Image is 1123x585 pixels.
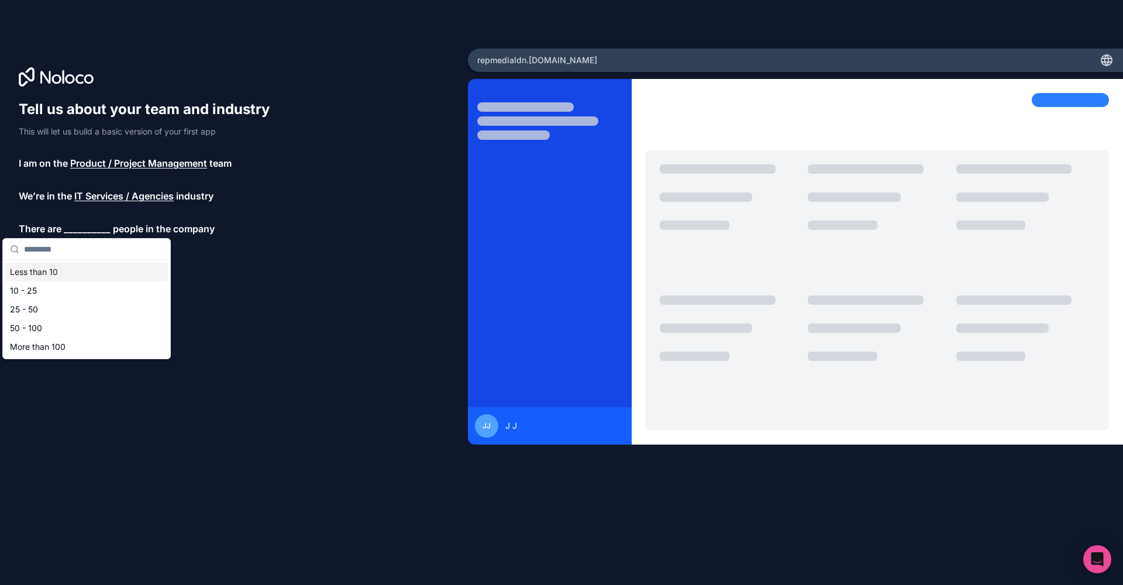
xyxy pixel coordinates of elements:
span: IT Services / Agencies [74,189,174,203]
div: 10 - 25 [5,281,168,300]
span: I am on the [19,156,68,170]
span: We’re in the [19,189,72,203]
span: repmedialdn .[DOMAIN_NAME] [477,54,597,66]
p: This will let us build a basic version of your first app [19,126,281,137]
span: team [209,156,232,170]
div: 50 - 100 [5,319,168,338]
span: JJ [483,421,491,431]
div: Open Intercom Messenger [1083,545,1111,573]
span: people in the company [113,222,215,236]
span: There are [19,222,61,236]
div: More than 100 [5,338,168,356]
div: Less than 10 [5,263,168,281]
div: Suggestions [3,260,170,359]
span: industry [176,189,213,203]
h1: Tell us about your team and industry [19,100,281,119]
div: 25 - 50 [5,300,168,319]
span: __________ [64,222,111,236]
span: Product / Project Management [70,156,207,170]
span: J J [505,420,517,432]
